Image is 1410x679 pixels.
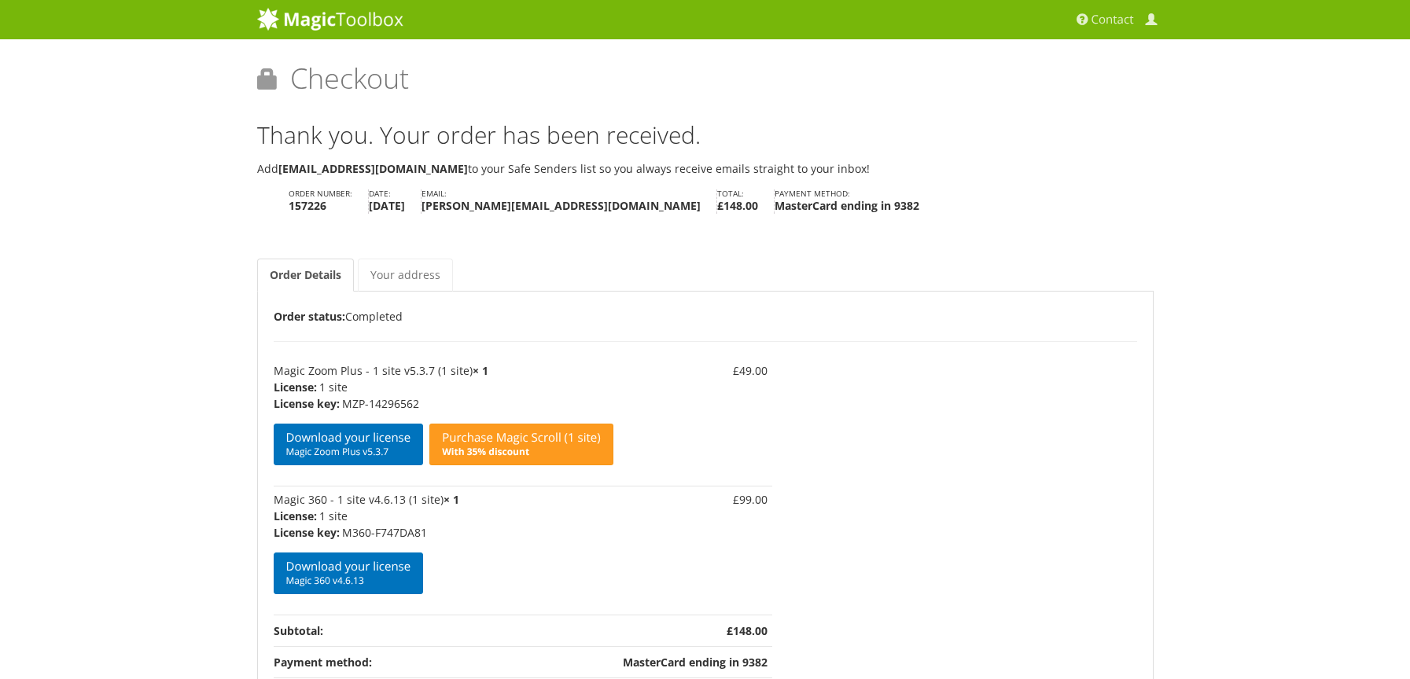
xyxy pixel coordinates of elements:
b: With 35% discount [442,445,529,458]
strong: [DATE] [369,197,405,214]
span: Magic Zoom Plus v5.3.7 [286,446,411,458]
strong: License: [274,379,317,395]
strong: License: [274,508,317,524]
span: £ [733,363,739,378]
p: Completed [274,307,1137,325]
p: Thank you. Your order has been received. [257,126,1154,144]
p: MZP-14296562 [274,395,613,412]
strong: License key: [274,395,340,412]
a: Purchase Magic Scroll (1 site)With 35% discount [429,424,613,465]
a: Download your licenseMagic Zoom Plus v5.3.7 [274,424,424,465]
span: £ [717,198,723,213]
li: Email: [422,189,717,214]
b: Order status: [274,309,345,324]
strong: × 1 [444,492,459,507]
li: Payment method: [775,189,935,214]
span: Magic 360 v4.6.13 [286,574,411,587]
td: Magic 360 - 1 site v4.6.13 (1 site) [274,486,618,615]
strong: [PERSON_NAME][EMAIL_ADDRESS][DOMAIN_NAME] [422,197,701,214]
a: Order Details [257,259,354,292]
p: Add to your Safe Senders list so you always receive emails straight to your inbox! [257,160,1154,178]
strong: × 1 [473,363,488,378]
li: Order number: [289,189,369,214]
li: Date: [369,189,422,214]
th: Payment method: [274,646,618,677]
bdi: 148.00 [717,198,758,213]
strong: MasterCard ending in 9382 [775,197,919,214]
p: M360-F747DA81 [274,524,613,541]
td: MasterCard ending in 9382 [618,646,772,677]
bdi: 99.00 [733,492,768,507]
li: Total: [717,189,775,214]
bdi: 148.00 [727,623,768,638]
strong: 157226 [289,197,352,214]
span: £ [727,623,733,638]
img: MagicToolbox.com - Image tools for your website [257,7,403,31]
span: £ [733,492,739,507]
p: 1 site [274,379,613,395]
td: Magic Zoom Plus - 1 site v5.3.7 (1 site) [274,358,618,486]
a: Download your licenseMagic 360 v4.6.13 [274,552,424,594]
strong: License key: [274,524,340,541]
b: [EMAIL_ADDRESS][DOMAIN_NAME] [278,161,468,176]
p: 1 site [274,508,613,524]
span: Contact [1092,12,1134,28]
bdi: 49.00 [733,363,768,378]
h1: Checkout [257,63,1154,106]
a: Your address [358,259,453,292]
th: Subtotal: [274,615,618,646]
